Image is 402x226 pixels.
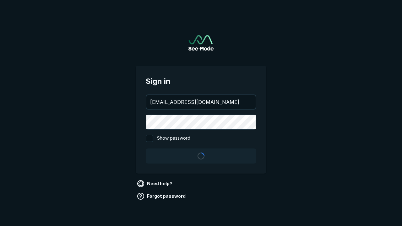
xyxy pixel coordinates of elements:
a: Go to sign in [188,35,214,51]
a: Forgot password [136,191,188,201]
a: Need help? [136,179,175,189]
img: See-Mode Logo [188,35,214,51]
input: your@email.com [146,95,256,109]
span: Sign in [146,76,256,87]
span: Show password [157,135,190,142]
